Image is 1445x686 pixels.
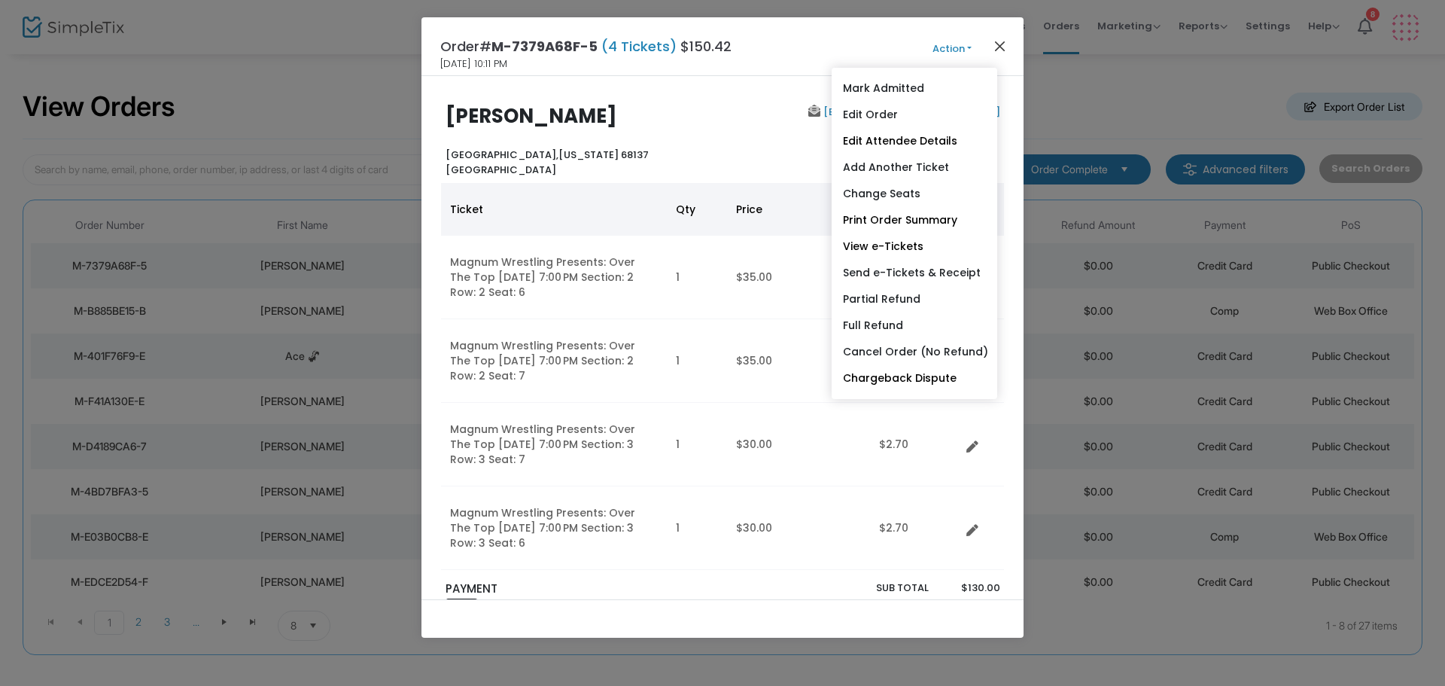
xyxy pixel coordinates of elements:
td: Magnum Wrestling Presents: Over The Top [DATE] 7:00 PM Section: 2 Row: 2 Seat: 6 [441,236,667,319]
td: $35.00 [727,319,870,403]
a: Chargeback Dispute [832,365,997,392]
a: Send e-Tickets & Receipt [832,260,997,286]
span: [GEOGRAPHIC_DATA], [446,148,558,162]
a: Full Refund [832,313,997,339]
div: Data table [441,183,1004,570]
a: Add Another Ticket [832,154,997,181]
button: Close [990,36,1010,56]
td: $2.70 [870,403,960,486]
td: 1 [667,403,727,486]
button: Action [907,41,997,57]
a: Change Seats [832,181,997,207]
td: Magnum Wrestling Presents: Over The Top [DATE] 7:00 PM Section: 2 Row: 2 Seat: 7 [441,319,667,403]
td: $2.70 [870,486,960,570]
a: Edit Attendee Details [832,128,997,154]
a: Edit Order [832,102,997,128]
a: View e-Tickets [832,233,997,260]
th: Price [727,183,870,236]
a: Cancel Order (No Refund) [832,339,997,365]
td: 1 [667,486,727,570]
td: $30.00 [727,486,870,570]
td: $35.00 [727,236,870,319]
b: [US_STATE] 68137 [GEOGRAPHIC_DATA] [446,148,649,177]
span: [DATE] 10:11 PM [440,56,507,72]
th: Qty [667,183,727,236]
td: $30.00 [727,403,870,486]
p: PAYMENT [446,581,716,598]
td: 1 [667,319,727,403]
b: [PERSON_NAME] [446,102,617,130]
h4: Order# $150.42 [440,36,732,56]
th: Ticket [441,183,667,236]
td: 1 [667,236,727,319]
p: $130.00 [943,581,999,596]
td: Magnum Wrestling Presents: Over The Top [DATE] 7:00 PM Section: 3 Row: 3 Seat: 6 [441,486,667,570]
a: Partial Refund [832,286,997,313]
span: M-7379A68F-5 [491,37,598,56]
a: Print Order Summary [832,207,997,233]
td: Magnum Wrestling Presents: Over The Top [DATE] 7:00 PM Section: 3 Row: 3 Seat: 7 [441,403,667,486]
span: (4 Tickets) [598,37,680,56]
a: Mark Admitted [832,75,997,102]
p: Sub total [801,581,929,596]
